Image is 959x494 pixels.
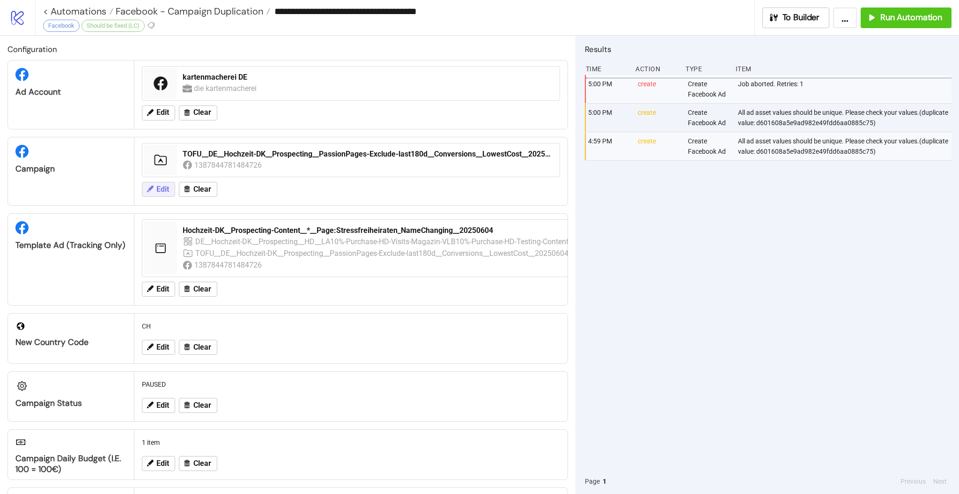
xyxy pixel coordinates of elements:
[687,104,730,132] div: Create Facebook Ad
[762,7,830,28] button: To Builder
[138,375,564,393] div: PAUSED
[15,240,126,251] div: Template Ad (Tracking only)
[194,259,263,271] div: 1387844781484726
[687,75,730,103] div: Create Facebook Ad
[193,108,211,117] span: Clear
[587,104,631,132] div: 5:00 PM
[43,20,80,32] div: Facebook
[687,132,730,160] div: Create Facebook Ad
[194,159,263,171] div: 1387844781484726
[156,343,169,352] span: Edit
[15,87,126,97] div: Ad Account
[142,105,175,120] button: Edit
[15,164,126,174] div: Campaign
[142,282,175,297] button: Edit
[179,182,217,197] button: Clear
[735,60,952,78] div: Item
[737,104,954,132] div: All ad asset values should be unique. Please check your values.(duplicate value: d601608a5e9ad982...
[179,340,217,355] button: Clear
[15,453,126,475] div: Campaign Daily Budget (i.e. 100 = 100€)
[179,105,217,120] button: Clear
[183,149,554,159] div: TOFU__DE__Hochzeit-DK__Prospecting__PassionPages-Exclude-last180d__Conversions__LowestCost__20250...
[142,456,175,471] button: Edit
[833,7,857,28] button: ...
[142,398,175,413] button: Edit
[15,337,126,348] div: New Country Code
[113,7,270,16] a: Facebook - Campaign Duplication
[156,108,169,117] span: Edit
[142,340,175,355] button: Edit
[585,43,952,55] h2: Results
[861,7,952,28] button: Run Automation
[183,72,554,82] div: kartenmacherei DE
[637,132,680,160] div: create
[930,476,950,487] button: Next
[156,285,169,293] span: Edit
[195,236,679,247] div: DE__Hochzeit-DK__Prospecting__HD__LA10%-Purchase-HD-Visits-Magazin-VLB10%-Purchase-HD-Testing-Con...
[193,343,211,352] span: Clear
[183,225,683,236] div: Hochzeit-DK__Prospecting-Content__*__Page:Stressfreiheiraten_NameChanging__20250604
[156,459,169,468] span: Edit
[43,7,113,16] a: < Automations
[179,282,217,297] button: Clear
[898,476,929,487] button: Previous
[81,20,145,32] div: Should be fixed (LC)
[138,317,564,335] div: CH
[156,185,169,194] span: Edit
[637,75,680,103] div: create
[585,60,628,78] div: Time
[634,60,678,78] div: Action
[179,456,217,471] button: Clear
[142,182,175,197] button: Edit
[585,476,600,487] span: Page
[880,12,942,23] span: Run Automation
[685,60,728,78] div: Type
[193,185,211,194] span: Clear
[587,132,631,160] div: 4:59 PM
[737,75,954,103] div: Job aborted. Retries: 1
[15,398,126,409] div: Campaign Status
[737,132,954,160] div: All ad asset values should be unique. Please check your values.(duplicate value: d601608a5e9ad982...
[600,476,609,487] button: 1
[7,43,568,55] h2: Configuration
[195,247,608,259] div: TOFU__DE__Hochzeit-DK__Prospecting__PassionPages-Exclude-last180d__Conversions__LowestCost__20250...
[138,434,564,451] div: 1 item
[637,104,680,132] div: create
[179,398,217,413] button: Clear
[193,459,211,468] span: Clear
[782,12,820,23] span: To Builder
[113,5,263,17] span: Facebook - Campaign Duplication
[156,401,169,410] span: Edit
[587,75,631,103] div: 5:00 PM
[194,82,258,94] div: die kartenmacherei
[193,285,211,293] span: Clear
[193,401,211,410] span: Clear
